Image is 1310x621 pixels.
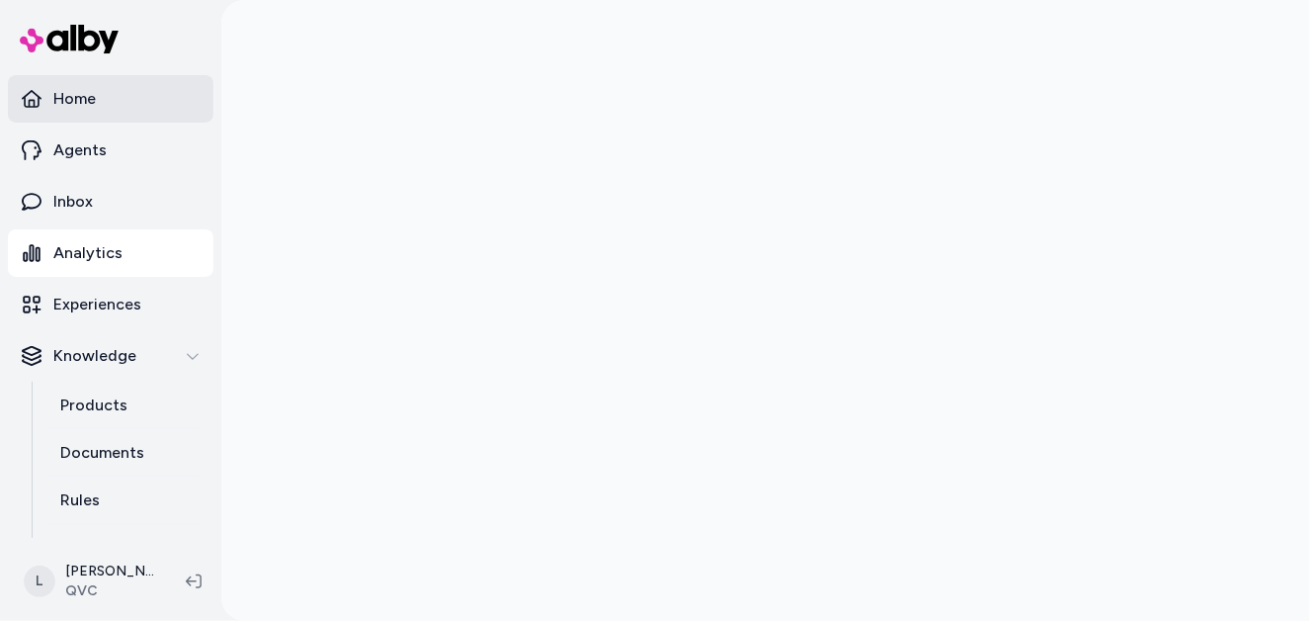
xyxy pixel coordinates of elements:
a: Inbox [8,178,213,225]
p: Home [53,87,96,111]
button: Knowledge [8,332,213,380]
a: Experiences [8,281,213,328]
a: Home [8,75,213,123]
p: Analytics [53,241,123,265]
a: Rules [41,477,213,524]
a: Verified Q&As [41,524,213,572]
p: Products [60,394,127,417]
span: L [24,566,55,597]
a: Products [41,382,213,429]
button: L[PERSON_NAME]QVC [12,550,170,613]
p: Documents [60,441,144,465]
p: Verified Q&As [60,536,164,560]
p: Experiences [53,293,141,316]
a: Documents [41,429,213,477]
a: Analytics [8,229,213,277]
p: [PERSON_NAME] [65,562,154,581]
p: Agents [53,138,107,162]
img: alby Logo [20,25,119,53]
a: Agents [8,127,213,174]
p: Knowledge [53,344,136,368]
p: Rules [60,488,100,512]
p: Inbox [53,190,93,214]
span: QVC [65,581,154,601]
